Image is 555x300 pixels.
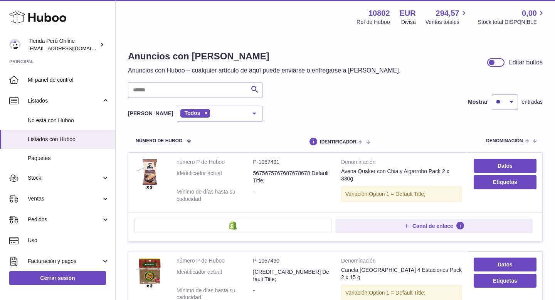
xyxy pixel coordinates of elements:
[134,257,165,288] img: Canela China 4 Estaciones Pack 2 x 15 g
[474,175,536,189] button: Etiquetas
[478,19,546,26] span: Stock total DISPONIBLE
[28,76,109,84] span: Mi panel de control
[341,168,462,182] div: Avena Quaker con Chia y Algarrobo Pack 2 x 330g
[368,8,390,19] strong: 10802
[28,174,101,182] span: Stock
[184,110,200,116] span: Todos
[29,45,113,51] span: [EMAIL_ADDRESS][DOMAIN_NAME]
[357,19,390,26] div: Ref de Huboo
[253,268,330,283] dd: [CREDIT_CARD_NUMBER] Default Title;
[320,140,356,145] span: identificador
[28,97,101,104] span: Listados
[177,268,253,283] dt: Identificador actual
[177,170,253,184] dt: Identificador actual
[177,188,253,203] dt: Mínimo de días hasta su caducidad
[28,136,109,143] span: Listados con Huboo
[508,58,543,67] div: Editar bultos
[474,274,536,288] button: Etiquetas
[474,159,536,173] a: Datos
[486,138,523,143] span: denominación
[28,155,109,162] span: Paquetes
[28,117,109,124] span: No está con Huboo
[425,8,468,26] a: 294,57 Ventas totales
[474,258,536,271] a: Datos
[522,8,537,19] span: 0,00
[28,195,101,202] span: Ventas
[468,98,488,106] label: Mostrar
[177,158,253,166] dt: número P de Huboo
[401,19,416,26] div: Divisa
[128,110,173,117] label: [PERSON_NAME]
[425,19,468,26] span: Ventas totales
[369,191,425,197] span: Option 1 = Default Title;
[29,37,98,52] div: Tienda Perú Online
[253,158,330,166] dd: P-1057491
[136,138,182,143] span: número de Huboo
[9,39,21,51] img: contacto@tiendaperuonline.com
[412,222,453,229] span: Canal de enlace
[9,271,106,285] a: Cerrar sesión
[369,290,425,296] span: Option 1 = Default Title;
[253,170,330,184] dd: 5675675767687678678 Default Title;
[253,257,330,265] dd: P-1057490
[229,221,237,230] img: shopify-small.png
[522,98,543,106] span: entradas
[177,257,253,265] dt: número P de Huboo
[341,186,462,202] div: Variación:
[341,266,462,281] div: Canela [GEOGRAPHIC_DATA] 4 Estaciones Pack 2 x 15 g
[28,216,101,223] span: Pedidos
[341,158,462,168] strong: Denominación
[478,8,546,26] a: 0,00 Stock total DISPONIBLE
[341,257,462,266] strong: Denominación
[253,188,330,203] dd: -
[128,50,400,62] h1: Anuncios con [PERSON_NAME]
[436,8,459,19] span: 294,57
[400,8,416,19] strong: EUR
[335,219,533,233] button: Canal de enlace
[134,158,165,189] img: Avena Quaker con Chia y Algarrobo Pack 2 x 330g
[28,237,109,244] span: Uso
[128,66,400,75] p: Anuncios con Huboo – cualquier artículo de aquí puede enviarse o entregarse a [PERSON_NAME].
[28,258,101,265] span: Facturación y pagos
